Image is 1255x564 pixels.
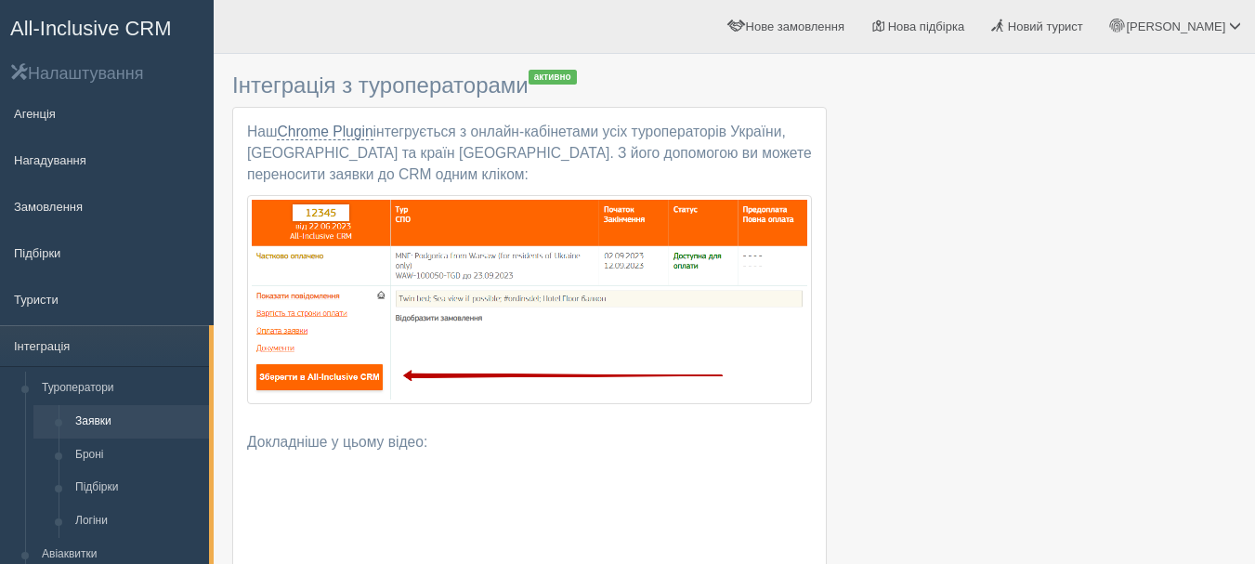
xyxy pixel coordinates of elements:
[10,17,172,40] span: All-Inclusive CRM
[247,195,812,404] img: contracts.uk.png
[277,124,373,140] a: Chrome Plugin
[888,20,965,33] span: Нова підбірка
[1126,20,1225,33] span: [PERSON_NAME]
[746,20,844,33] span: Нове замовлення
[247,122,812,186] p: Наш інтегрується з онлайн-кабінетами усіх туроператорів України, [GEOGRAPHIC_DATA] та країн [GEOG...
[232,72,827,98] h3: Інтеграція з туроператорами
[529,70,577,85] span: активно
[247,432,812,453] p: Докладніше у цьому відео:
[1,1,213,52] a: All-Inclusive CRM
[67,439,209,472] a: Броні
[33,372,209,405] a: Туроператори
[67,471,209,505] a: Підбірки
[1008,20,1083,33] span: Новий турист
[67,405,209,439] a: Заявки
[67,505,209,538] a: Логіни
